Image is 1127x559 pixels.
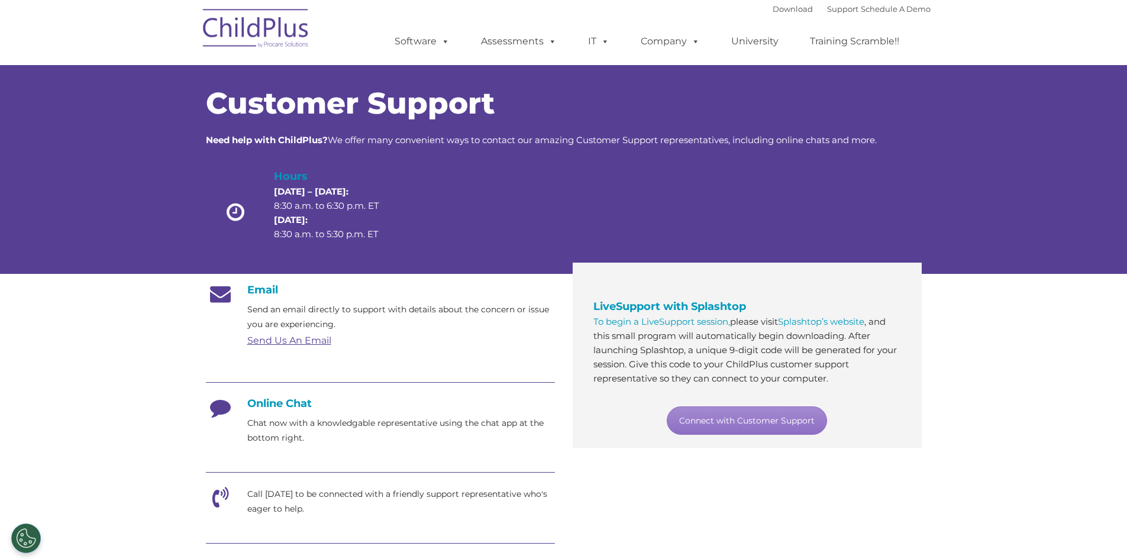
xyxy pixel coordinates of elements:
a: To begin a LiveSupport session, [593,316,730,327]
a: Download [773,4,813,14]
button: Cookies Settings [11,524,41,553]
p: 8:30 a.m. to 6:30 p.m. ET 8:30 a.m. to 5:30 p.m. ET [274,185,399,241]
span: We offer many convenient ways to contact our amazing Customer Support representatives, including ... [206,134,877,146]
strong: [DATE]: [274,214,308,225]
strong: Need help with ChildPlus? [206,134,328,146]
font: | [773,4,931,14]
strong: [DATE] – [DATE]: [274,186,348,197]
p: Call [DATE] to be connected with a friendly support representative who's eager to help. [247,487,555,516]
a: Support [827,4,858,14]
a: Software [383,30,461,53]
p: please visit , and this small program will automatically begin downloading. After launching Splas... [593,315,901,386]
h4: Hours [274,168,399,185]
span: Customer Support [206,85,495,121]
a: University [719,30,790,53]
img: ChildPlus by Procare Solutions [197,1,315,60]
a: Company [629,30,712,53]
h4: Online Chat [206,397,555,410]
a: Schedule A Demo [861,4,931,14]
a: Connect with Customer Support [667,406,827,435]
span: LiveSupport with Splashtop [593,300,746,313]
a: Training Scramble!! [798,30,911,53]
p: Chat now with a knowledgable representative using the chat app at the bottom right. [247,416,555,445]
p: Send an email directly to support with details about the concern or issue you are experiencing. [247,302,555,332]
a: Assessments [469,30,569,53]
a: Send Us An Email [247,335,331,346]
a: IT [576,30,621,53]
h4: Email [206,283,555,296]
a: Splashtop’s website [778,316,864,327]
